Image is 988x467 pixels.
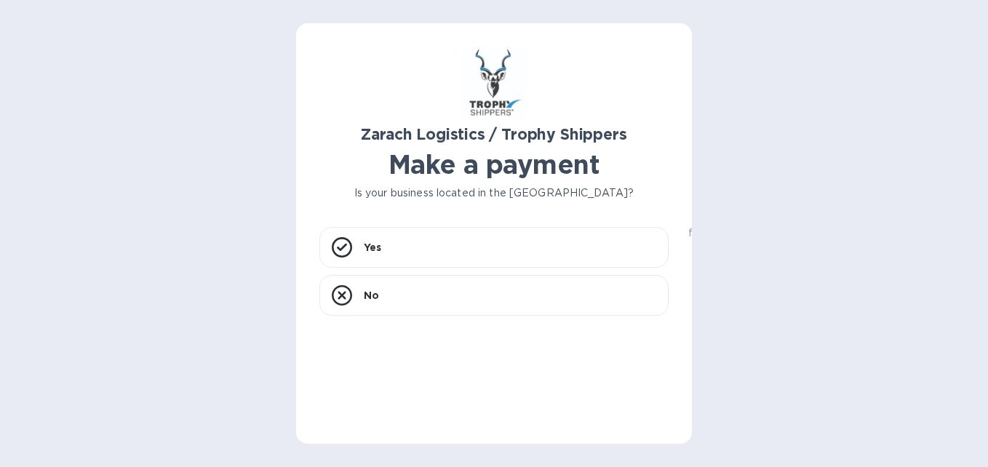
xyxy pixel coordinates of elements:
[364,288,379,303] p: No
[364,240,381,255] p: Yes
[319,149,669,180] h1: Make a payment
[361,125,626,143] b: Zarach Logistics / Trophy Shippers
[319,185,669,201] p: Is your business located in the [GEOGRAPHIC_DATA]?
